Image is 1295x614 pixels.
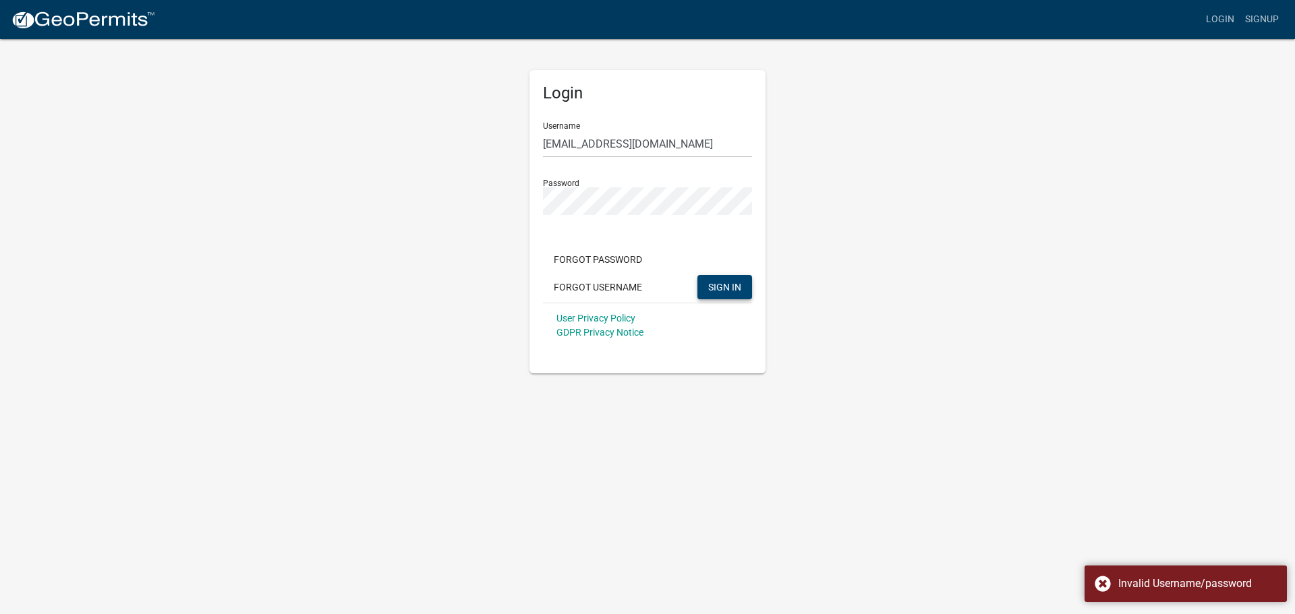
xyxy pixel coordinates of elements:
button: Forgot Username [543,275,653,299]
span: SIGN IN [708,281,741,292]
a: GDPR Privacy Notice [556,327,643,338]
a: Signup [1240,7,1284,32]
a: User Privacy Policy [556,313,635,324]
a: Login [1201,7,1240,32]
button: SIGN IN [697,275,752,299]
button: Forgot Password [543,247,653,272]
h5: Login [543,84,752,103]
div: Invalid Username/password [1118,576,1277,592]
